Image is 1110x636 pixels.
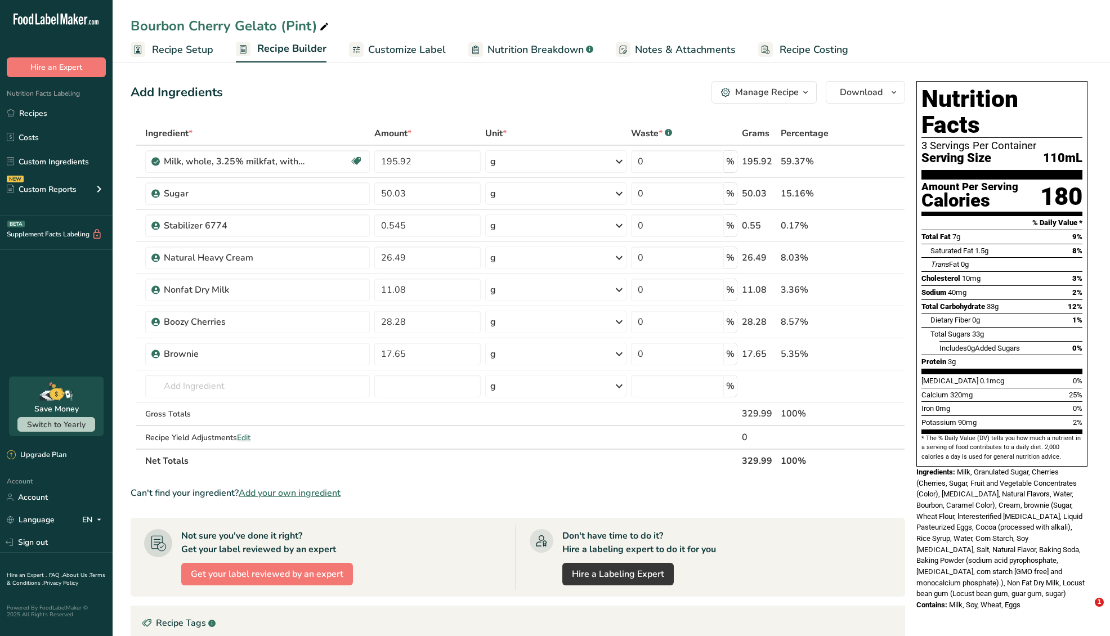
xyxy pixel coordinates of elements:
[1072,344,1082,352] span: 0%
[742,187,776,200] div: 50.03
[781,283,852,297] div: 3.36%
[1073,418,1082,427] span: 2%
[181,529,336,556] div: Not sure you've done it right? Get your label reviewed by an expert
[735,86,799,99] div: Manage Recipe
[131,486,905,500] div: Can't find your ingredient?
[826,81,905,104] button: Download
[164,219,305,232] div: Stabilizer 6774
[181,563,353,585] button: Get your label reviewed by an expert
[237,432,250,443] span: Edit
[145,127,193,140] span: Ingredient
[936,404,950,413] span: 0mg
[975,247,988,255] span: 1.5g
[781,407,852,420] div: 100%
[368,42,446,57] span: Customize Label
[961,260,969,268] span: 0g
[1073,377,1082,385] span: 0%
[781,347,852,361] div: 5.35%
[781,315,852,329] div: 8.57%
[34,403,79,415] div: Save Money
[962,274,981,283] span: 10mg
[17,417,95,432] button: Switch to Yearly
[164,315,305,329] div: Boozy Cherries
[952,232,960,241] span: 7g
[921,232,951,241] span: Total Fat
[780,42,848,57] span: Recipe Costing
[1073,404,1082,413] span: 0%
[972,316,980,324] span: 0g
[950,391,973,399] span: 320mg
[1072,288,1082,297] span: 2%
[191,567,343,581] span: Get your label reviewed by an expert
[164,251,305,265] div: Natural Heavy Cream
[921,151,991,165] span: Serving Size
[916,468,955,476] span: Ingredients:
[742,155,776,168] div: 195.92
[1095,598,1104,607] span: 1
[781,251,852,265] div: 8.03%
[616,37,736,62] a: Notes & Attachments
[948,288,966,297] span: 40mg
[781,219,852,232] div: 0.17%
[7,450,66,461] div: Upgrade Plan
[742,251,776,265] div: 26.49
[921,418,956,427] span: Potassium
[152,42,213,57] span: Recipe Setup
[742,283,776,297] div: 11.08
[490,283,496,297] div: g
[7,183,77,195] div: Custom Reports
[921,192,1018,209] div: Calories
[921,216,1082,230] section: % Daily Value *
[145,375,369,397] input: Add Ingredient
[916,468,1085,598] span: Milk, Granulated Sugar, Cherries (Cherries, Sugar, Fruit and Vegetable Concentrates (Color), [MED...
[921,274,960,283] span: Cholesterol
[1072,274,1082,283] span: 3%
[164,347,305,361] div: Brownie
[62,571,89,579] a: About Us .
[7,57,106,77] button: Hire an Expert
[1068,302,1082,311] span: 12%
[930,260,949,268] i: Trans
[490,347,496,361] div: g
[921,86,1082,138] h1: Nutrition Facts
[490,315,496,329] div: g
[778,449,854,472] th: 100%
[1072,316,1082,324] span: 1%
[948,357,956,366] span: 3g
[635,42,736,57] span: Notes & Attachments
[967,344,975,352] span: 0g
[374,127,411,140] span: Amount
[487,42,584,57] span: Nutrition Breakdown
[921,302,985,311] span: Total Carbohydrate
[257,41,326,56] span: Recipe Builder
[930,260,959,268] span: Fat
[781,187,852,200] div: 15.16%
[7,571,47,579] a: Hire an Expert .
[164,283,305,297] div: Nonfat Dry Milk
[742,431,776,444] div: 0
[939,344,1020,352] span: Includes Added Sugars
[742,347,776,361] div: 17.65
[711,81,817,104] button: Manage Recipe
[7,571,105,587] a: Terms & Conditions .
[1043,151,1082,165] span: 110mL
[468,37,593,62] a: Nutrition Breakdown
[143,449,740,472] th: Net Totals
[930,316,970,324] span: Dietary Fiber
[921,357,946,366] span: Protein
[740,449,778,472] th: 329.99
[490,379,496,393] div: g
[164,155,305,168] div: Milk, whole, 3.25% milkfat, without added vitamin A and [MEDICAL_DATA]
[742,407,776,420] div: 329.99
[930,330,970,338] span: Total Sugars
[921,140,1082,151] div: 3 Servings Per Container
[7,176,24,182] div: NEW
[1069,391,1082,399] span: 25%
[1040,182,1082,212] div: 180
[562,563,674,585] a: Hire a Labeling Expert
[930,247,973,255] span: Saturated Fat
[490,251,496,265] div: g
[82,513,106,527] div: EN
[840,86,883,99] span: Download
[562,529,716,556] div: Don't have time to do it? Hire a labeling expert to do it for you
